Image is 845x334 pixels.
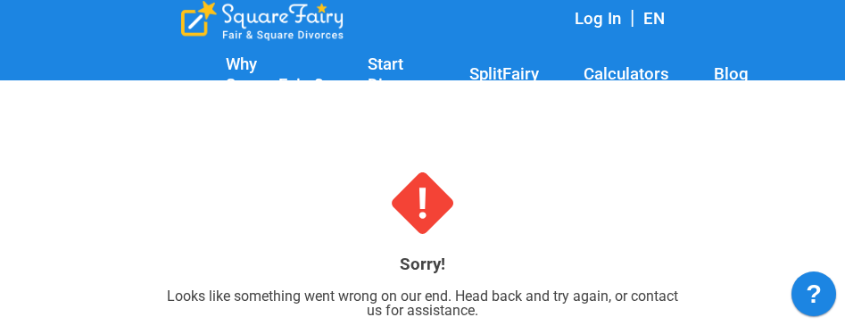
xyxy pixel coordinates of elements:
a: Start Divorce [345,54,447,95]
a: Blog [692,64,771,85]
a: Log In [575,9,621,29]
iframe: JSD widget [783,263,845,334]
div: SquareFairy Logo [181,1,344,41]
a: Why SquareFairy? [203,54,345,95]
div: Looks like something went wrong on our end. Head back and try again, or contact us for assistance. [160,289,686,318]
div: EN [643,8,665,32]
h3: Sorry! [160,256,686,273]
a: Calculators [561,64,692,85]
span: | [621,6,643,29]
a: SplitFairy [447,64,561,85]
